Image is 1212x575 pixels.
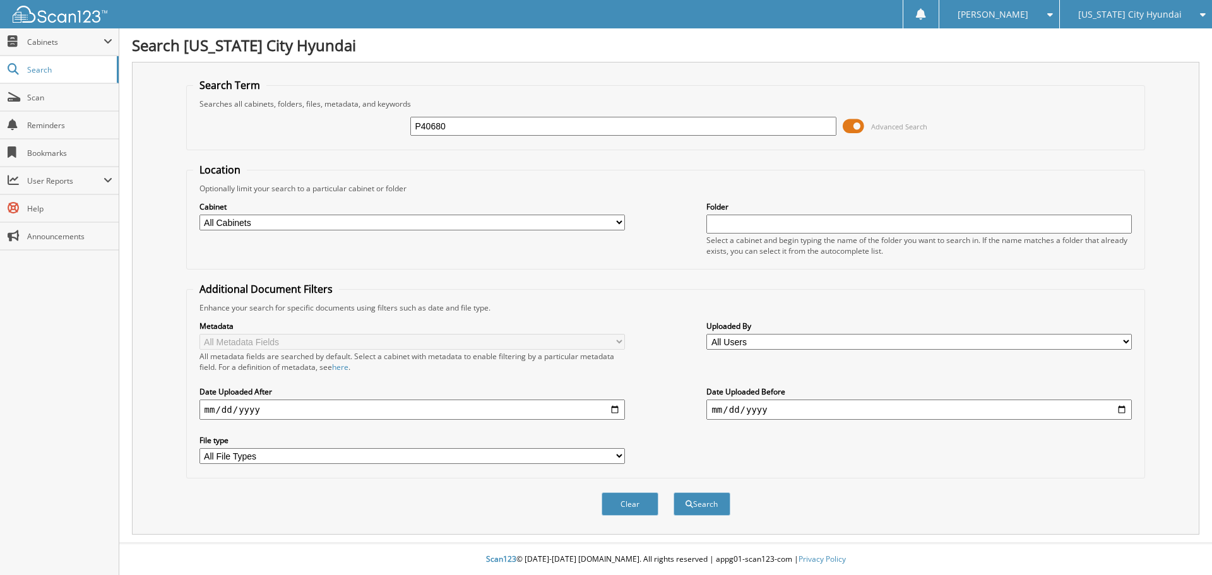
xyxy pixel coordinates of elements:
span: Advanced Search [871,122,927,131]
div: Optionally limit your search to a particular cabinet or folder [193,183,1139,194]
label: Cabinet [199,201,625,212]
legend: Search Term [193,78,266,92]
span: Reminders [27,120,112,131]
div: Searches all cabinets, folders, files, metadata, and keywords [193,98,1139,109]
label: Uploaded By [706,321,1132,331]
legend: Additional Document Filters [193,282,339,296]
div: © [DATE]-[DATE] [DOMAIN_NAME]. All rights reserved | appg01-scan123-com | [119,544,1212,575]
div: Enhance your search for specific documents using filters such as date and file type. [193,302,1139,313]
span: Scan123 [486,554,516,564]
span: [PERSON_NAME] [958,11,1028,18]
a: Privacy Policy [799,554,846,564]
label: Folder [706,201,1132,212]
div: Select a cabinet and begin typing the name of the folder you want to search in. If the name match... [706,235,1132,256]
span: Bookmarks [27,148,112,158]
span: Cabinets [27,37,104,47]
h1: Search [US_STATE] City Hyundai [132,35,1199,56]
span: Search [27,64,110,75]
span: User Reports [27,175,104,186]
label: Date Uploaded After [199,386,625,397]
label: Metadata [199,321,625,331]
iframe: Chat Widget [1149,514,1212,575]
input: end [706,400,1132,420]
img: scan123-logo-white.svg [13,6,107,23]
button: Search [674,492,730,516]
div: All metadata fields are searched by default. Select a cabinet with metadata to enable filtering b... [199,351,625,372]
span: Announcements [27,231,112,242]
button: Clear [602,492,658,516]
label: Date Uploaded Before [706,386,1132,397]
legend: Location [193,163,247,177]
input: start [199,400,625,420]
span: Help [27,203,112,214]
span: Scan [27,92,112,103]
span: [US_STATE] City Hyundai [1078,11,1182,18]
label: File type [199,435,625,446]
a: here [332,362,348,372]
